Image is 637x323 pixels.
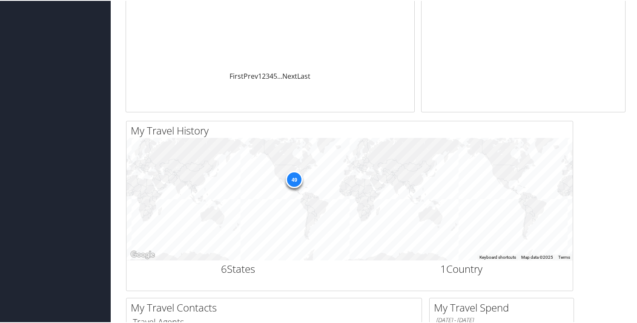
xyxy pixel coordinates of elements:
[129,249,157,260] a: Open this area in Google Maps (opens a new window)
[131,123,573,137] h2: My Travel History
[356,261,566,275] h2: Country
[258,71,262,80] a: 1
[270,71,273,80] a: 4
[282,71,297,80] a: Next
[131,300,422,314] h2: My Travel Contacts
[230,71,244,80] a: First
[133,261,343,275] h2: States
[521,254,553,259] span: Map data ©2025
[297,71,310,80] a: Last
[558,254,570,259] a: Terms (opens in new tab)
[440,261,446,275] span: 1
[266,71,270,80] a: 3
[129,249,157,260] img: Google
[286,170,303,187] div: 49
[244,71,258,80] a: Prev
[277,71,282,80] span: …
[479,254,516,260] button: Keyboard shortcuts
[273,71,277,80] a: 5
[221,261,227,275] span: 6
[262,71,266,80] a: 2
[434,300,574,314] h2: My Travel Spend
